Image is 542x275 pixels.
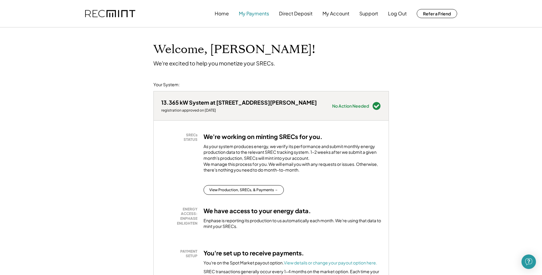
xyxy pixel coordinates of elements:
[164,249,197,258] div: PAYMENT SETUP
[161,99,317,106] div: 13.365 kW System at [STREET_ADDRESS][PERSON_NAME]
[153,43,315,57] h1: Welcome, [PERSON_NAME]!
[215,8,229,20] button: Home
[153,60,275,67] div: We're excited to help you monetize your SRECs.
[153,82,180,88] div: Your System:
[204,133,322,141] h3: We're working on minting SRECs for you.
[279,8,313,20] button: Direct Deposit
[359,8,378,20] button: Support
[204,207,311,215] h3: We have access to your energy data.
[204,260,377,266] div: You're on the Spot Market payout option.
[332,104,369,108] div: No Action Needed
[164,133,197,142] div: SRECs STATUS
[521,254,536,269] div: Open Intercom Messenger
[322,8,349,20] button: My Account
[204,144,381,176] div: As your system produces energy, we verify its performance and submit monthly energy production da...
[161,108,317,113] div: registration approved on [DATE]
[204,218,381,229] div: Enphase is reporting its production to us automatically each month. We're using that data to mint...
[388,8,407,20] button: Log Out
[204,185,284,195] button: View Production, SRECs, & Payments →
[284,260,377,265] a: View details or change your payout option here.
[204,249,304,257] h3: You're set up to receive payments.
[164,207,197,226] div: ENERGY ACCESS: ENPHASE ENLIGHTEN
[417,9,457,18] button: Refer a Friend
[85,10,135,17] img: recmint-logotype%403x.png
[239,8,269,20] button: My Payments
